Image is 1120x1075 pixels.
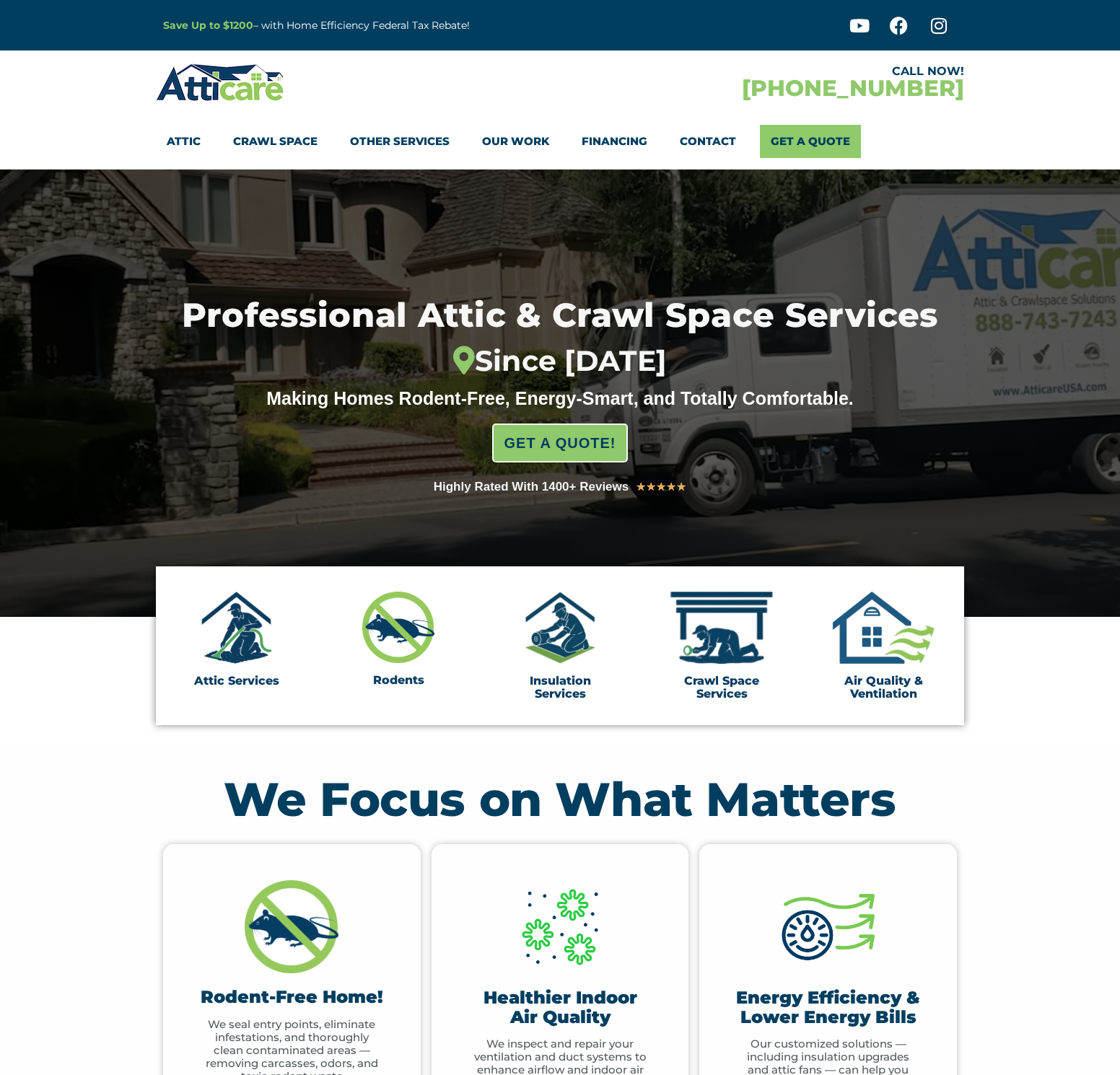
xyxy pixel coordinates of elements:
a: Crawl Space [233,125,318,158]
i: ★ [656,478,666,496]
div: CALL NOW! [560,66,964,77]
a: GET A QUOTE! [492,424,629,462]
i: ★ [666,478,676,496]
a: Attic Services [194,674,279,688]
a: Contact [680,125,736,158]
h3: Healthier Indoor Air Quality [468,988,653,1027]
a: Air Quality & Ventilation [844,674,923,701]
div: Since [DATE] [104,344,1015,378]
a: Attic [167,125,201,158]
a: Rodents [373,673,424,687]
span: GET A QUOTE! [504,429,616,457]
a: Crawl Space Services [684,674,759,701]
div: 5/5 [636,478,686,496]
a: Our Work [482,125,549,158]
h3: Rodent-Free Home! [199,988,385,1006]
i: ★ [676,478,686,496]
a: Insulation Services [530,674,591,701]
h1: Professional Attic & Crawl Space Services [104,299,1015,379]
i: ★ [636,478,646,496]
div: Highly Rated With 1400+ Reviews [434,477,629,497]
i: ★ [646,478,656,496]
p: – with Home Efficiency Federal Tax Rebate! [163,17,631,34]
nav: Menu [167,125,953,158]
a: Financing [582,125,647,158]
a: Get A Quote [760,125,861,158]
a: Save Up to $1200 [163,19,253,32]
div: Making Homes Rodent-Free, Energy-Smart, and Totally Comfortable. [239,387,881,409]
h2: We Focus on What Matters [163,776,957,822]
h3: Energy Efficiency & Lower Energy Bills [735,988,921,1027]
a: Other Services [350,125,450,158]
